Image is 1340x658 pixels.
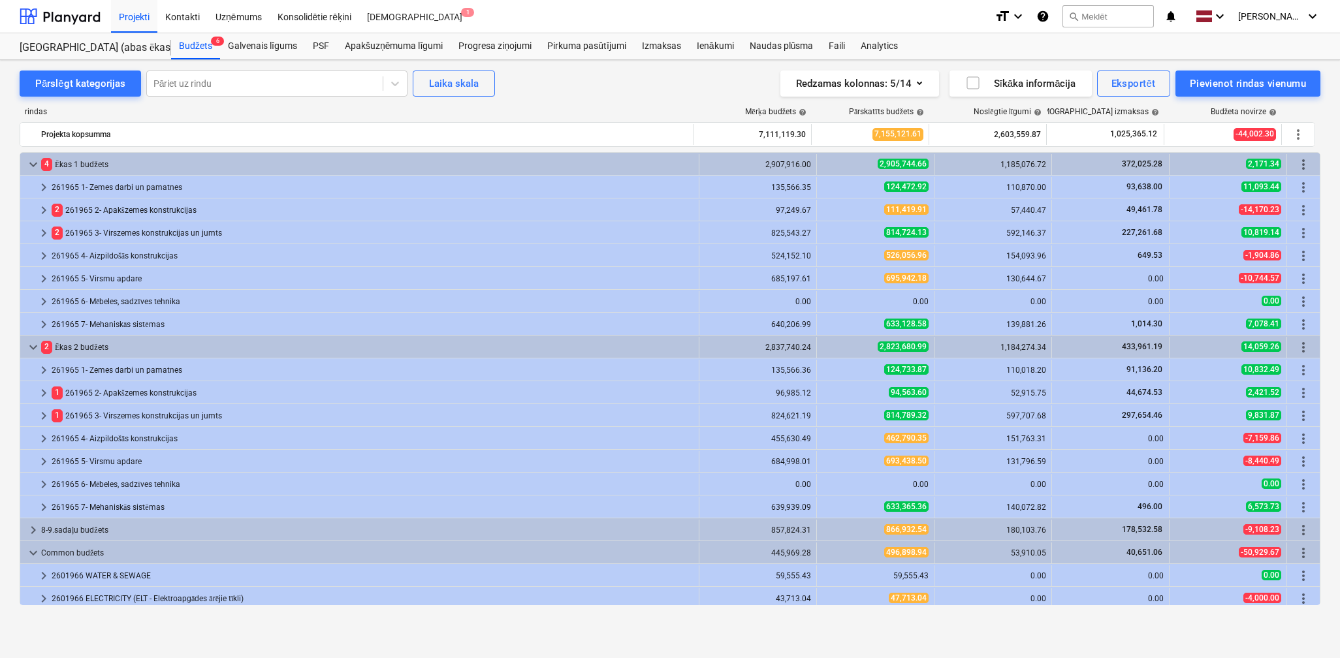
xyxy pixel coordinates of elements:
span: 227,261.68 [1121,228,1164,237]
span: keyboard_arrow_right [36,591,52,606]
span: keyboard_arrow_right [36,225,52,241]
div: 110,018.20 [940,366,1046,375]
div: Noslēgtie līgumi [974,107,1042,117]
span: help [796,108,806,116]
span: 814,789.32 [884,410,929,420]
span: 633,365.36 [884,501,929,512]
a: Ienākumi [689,33,742,59]
span: help [1149,108,1159,116]
div: Sīkāka informācija [965,75,1076,92]
span: Vairāk darbību [1296,454,1311,469]
span: keyboard_arrow_right [36,499,52,515]
span: 47,713.04 [889,593,929,603]
span: help [1266,108,1277,116]
div: 43,713.04 [705,594,811,603]
span: 2 [52,204,63,216]
div: 445,969.28 [705,548,811,557]
div: 261965 7- Mehaniskās sistēmas [52,497,694,518]
a: Apakšuzņēmuma līgumi [337,33,451,59]
span: -14,170.23 [1239,204,1281,215]
span: 649.53 [1136,251,1164,260]
div: Redzamas kolonnas : 5/14 [796,75,923,92]
button: Sīkāka informācija [949,70,1092,97]
span: 94,563.60 [889,387,929,398]
div: 0.00 [1057,297,1164,306]
a: PSF [305,33,337,59]
div: 261965 5- Virsmu apdare [52,268,694,289]
span: 1 [52,386,63,399]
div: 140,072.82 [940,503,1046,512]
span: help [914,108,924,116]
span: -4,000.00 [1243,593,1281,603]
span: Vairāk darbību [1296,225,1311,241]
div: 0.00 [1057,480,1164,489]
div: 0.00 [1057,571,1164,580]
i: Zināšanu pamats [1036,8,1049,24]
span: keyboard_arrow_right [25,522,41,538]
div: 261965 4- Aizpildošās konstrukcijas [52,245,694,266]
div: Progresa ziņojumi [451,33,539,59]
span: Vairāk darbību [1296,568,1311,584]
span: 693,438.50 [884,456,929,466]
div: 180,103.76 [940,525,1046,535]
span: 6,573.73 [1246,501,1281,512]
span: keyboard_arrow_right [36,408,52,424]
span: 297,654.46 [1121,411,1164,420]
div: Ēkas 1 budžets [41,154,694,175]
div: 97,249.67 [705,206,811,215]
div: 261965 2- Apakšzemes konstrukcijas [52,383,694,403]
div: Pārslēgt kategorijas [35,75,125,92]
div: 0.00 [705,297,811,306]
span: keyboard_arrow_right [36,202,52,218]
span: keyboard_arrow_right [36,317,52,332]
span: keyboard_arrow_right [36,385,52,401]
div: Common budžets [41,542,694,563]
span: -10,744.57 [1239,273,1281,283]
div: 131,796.59 [940,457,1046,466]
div: 261965 1- Zemes darbi un pamatnes [52,177,694,198]
div: Eksportēt [1111,75,1156,92]
a: Naudas plūsma [742,33,822,59]
span: 9,831.87 [1246,410,1281,420]
div: [DEMOGRAPHIC_DATA] izmaksas [1031,107,1159,117]
span: 496.00 [1136,502,1164,511]
span: 372,025.28 [1121,159,1164,168]
span: 433,961.19 [1121,342,1164,351]
span: 0.00 [1262,570,1281,580]
a: Galvenais līgums [220,33,305,59]
button: Pievienot rindas vienumu [1175,70,1320,97]
a: Budžets6 [171,33,220,59]
div: 592,146.37 [940,228,1046,238]
span: 0.00 [1262,296,1281,306]
span: 6 [211,37,224,46]
iframe: Chat Widget [1275,595,1340,658]
div: Pirkuma pasūtījumi [539,33,634,59]
a: Faili [821,33,853,59]
i: notifications [1164,8,1177,24]
div: 261965 4- Aizpildošās konstrukcijas [52,428,694,449]
i: format_size [995,8,1010,24]
div: 261965 6- Mēbeles, sadzīves tehnika [52,291,694,312]
div: 0.00 [1057,594,1164,603]
div: 261965 2- Apakšzemes konstrukcijas [52,200,694,221]
span: 49,461.78 [1125,205,1164,214]
button: Laika skala [413,70,495,97]
div: Ēkas 2 budžets [41,337,694,358]
span: [PERSON_NAME] [1238,11,1303,22]
span: 2,823,680.99 [878,341,929,352]
div: 825,543.27 [705,228,811,238]
span: 2,421.52 [1246,387,1281,398]
div: 0.00 [940,594,1046,603]
span: help [1031,108,1042,116]
div: 7,111,119.30 [699,124,806,145]
div: 59,555.43 [705,571,811,580]
div: 524,152.10 [705,251,811,260]
span: keyboard_arrow_right [36,362,52,378]
span: Vairāk darbību [1296,180,1311,195]
span: 14,059.26 [1241,341,1281,352]
div: Budžeta novirze [1211,107,1277,117]
div: Projekta kopsumma [41,124,688,145]
div: 640,206.99 [705,320,811,329]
